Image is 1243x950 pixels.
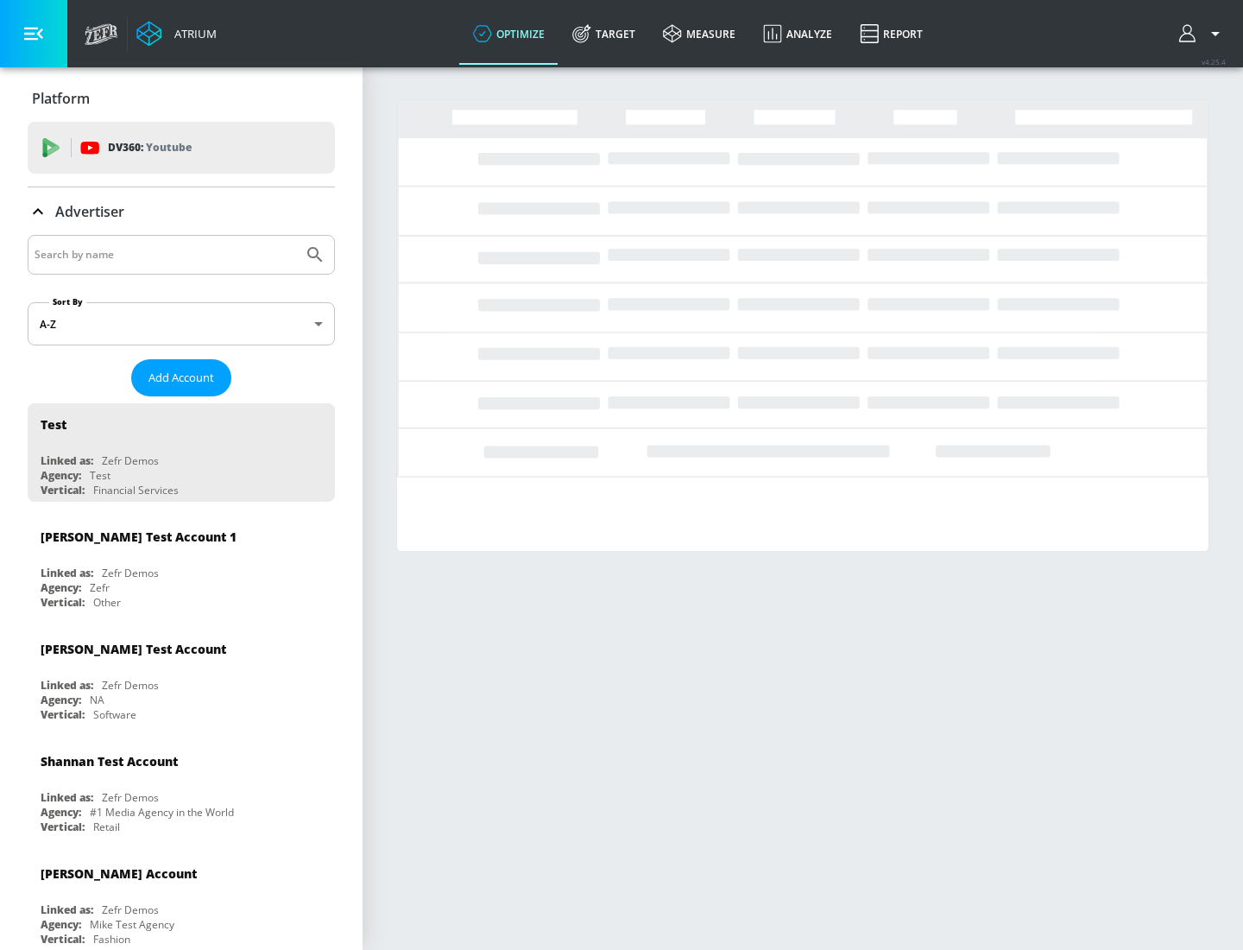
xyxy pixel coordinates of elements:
[41,595,85,610] div: Vertical:
[55,202,124,221] p: Advertiser
[102,453,159,468] div: Zefr Demos
[102,566,159,580] div: Zefr Demos
[102,790,159,805] div: Zefr Demos
[148,368,214,388] span: Add Account
[90,580,110,595] div: Zefr
[102,678,159,693] div: Zefr Demos
[41,693,81,707] div: Agency:
[131,359,231,396] button: Add Account
[41,468,81,483] div: Agency:
[35,244,296,266] input: Search by name
[41,453,93,468] div: Linked as:
[459,3,558,65] a: optimize
[90,805,234,820] div: #1 Media Agency in the World
[558,3,649,65] a: Target
[28,403,335,502] div: TestLinked as:Zefr DemosAgency:TestVertical:Financial Services
[108,138,192,157] p: DV360:
[146,138,192,156] p: Youtube
[41,641,226,657] div: [PERSON_NAME] Test Account
[41,483,85,497] div: Vertical:
[41,416,66,433] div: Test
[28,628,335,726] div: [PERSON_NAME] Test AccountLinked as:Zefr DemosAgency:NAVertical:Software
[28,187,335,236] div: Advertiser
[41,865,197,882] div: [PERSON_NAME] Account
[28,740,335,839] div: Shannan Test AccountLinked as:Zefr DemosAgency:#1 Media Agency in the WorldVertical:Retail
[846,3,937,65] a: Report
[1202,57,1226,66] span: v 4.25.4
[41,902,93,917] div: Linked as:
[49,296,86,307] label: Sort By
[41,805,81,820] div: Agency:
[41,707,85,722] div: Vertical:
[41,753,178,769] div: Shannan Test Account
[28,516,335,614] div: [PERSON_NAME] Test Account 1Linked as:Zefr DemosAgency:ZefrVertical:Other
[93,707,136,722] div: Software
[102,902,159,917] div: Zefr Demos
[32,89,90,108] p: Platform
[41,529,237,545] div: [PERSON_NAME] Test Account 1
[749,3,846,65] a: Analyze
[41,566,93,580] div: Linked as:
[90,917,174,932] div: Mike Test Agency
[167,26,217,41] div: Atrium
[90,468,110,483] div: Test
[41,580,81,595] div: Agency:
[28,122,335,174] div: DV360: Youtube
[28,74,335,123] div: Platform
[93,483,179,497] div: Financial Services
[41,820,85,834] div: Vertical:
[28,302,335,345] div: A-Z
[90,693,104,707] div: NA
[93,932,130,947] div: Fashion
[93,595,121,610] div: Other
[136,21,217,47] a: Atrium
[41,678,93,693] div: Linked as:
[41,932,85,947] div: Vertical:
[93,820,120,834] div: Retail
[41,790,93,805] div: Linked as:
[649,3,749,65] a: measure
[41,917,81,932] div: Agency:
